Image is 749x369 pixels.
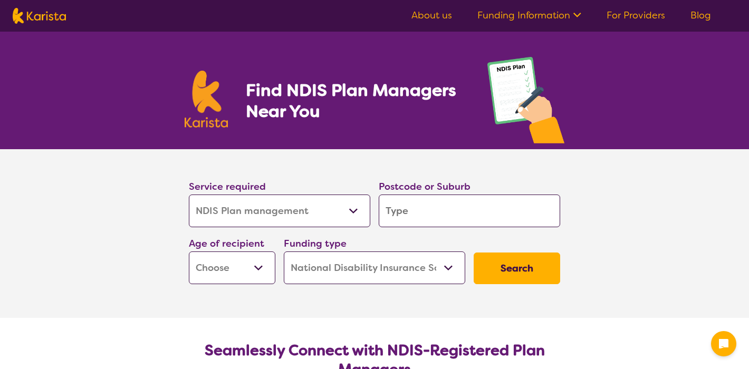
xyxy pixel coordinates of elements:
[189,237,264,250] label: Age of recipient
[13,8,66,24] img: Karista logo
[474,253,560,284] button: Search
[246,80,466,122] h1: Find NDIS Plan Managers Near You
[607,9,665,22] a: For Providers
[185,71,228,128] img: Karista logo
[690,9,711,22] a: Blog
[477,9,581,22] a: Funding Information
[379,180,470,193] label: Postcode or Suburb
[411,9,452,22] a: About us
[487,57,564,149] img: plan-management
[284,237,347,250] label: Funding type
[379,195,560,227] input: Type
[189,180,266,193] label: Service required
